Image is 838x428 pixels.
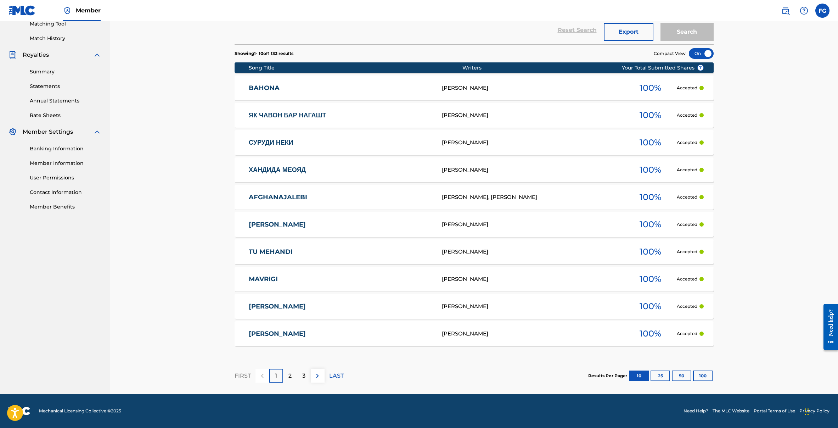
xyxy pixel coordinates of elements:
[235,372,251,380] p: FIRST
[249,84,432,92] a: BAHONA
[640,273,661,285] span: 100 %
[684,408,708,414] a: Need Help?
[442,248,624,256] div: [PERSON_NAME]
[442,193,624,201] div: [PERSON_NAME], [PERSON_NAME]
[442,111,624,119] div: [PERSON_NAME]
[462,64,645,72] div: Writers
[677,276,697,282] p: Accepted
[677,139,697,146] p: Accepted
[30,174,101,182] a: User Permissions
[249,330,432,338] a: [PERSON_NAME]
[651,371,670,381] button: 25
[442,275,624,283] div: [PERSON_NAME]
[9,407,30,415] img: logo
[249,221,432,229] a: [PERSON_NAME]
[442,166,624,174] div: [PERSON_NAME]
[63,6,72,15] img: Top Rightsholder
[442,221,624,229] div: [PERSON_NAME]
[818,301,838,352] iframe: Resource Center
[30,83,101,90] a: Statements
[640,163,661,176] span: 100 %
[30,112,101,119] a: Rate Sheets
[235,50,293,57] p: Showing 1 - 10 of 1 133 results
[640,82,661,94] span: 100 %
[249,139,432,147] a: СУРУДИ НЕКИ
[23,128,73,136] span: Member Settings
[30,20,101,28] a: Matching Tool
[640,136,661,149] span: 100 %
[39,408,121,414] span: Mechanical Licensing Collective © 2025
[9,51,17,59] img: Royalties
[640,300,661,313] span: 100 %
[275,372,277,380] p: 1
[693,371,713,381] button: 100
[640,218,661,231] span: 100 %
[30,203,101,211] a: Member Benefits
[698,65,703,71] span: ?
[9,128,17,136] img: Member Settings
[640,191,661,204] span: 100 %
[442,84,624,92] div: [PERSON_NAME]
[805,401,809,422] div: Перетащить
[778,4,793,18] a: Public Search
[640,327,661,340] span: 100 %
[815,4,829,18] div: User Menu
[654,50,686,57] span: Compact View
[288,372,292,380] p: 2
[249,193,432,201] a: AFGHANAJALEBI
[588,373,629,379] p: Results Per Page:
[677,221,697,228] p: Accepted
[713,408,749,414] a: The MLC Website
[442,330,624,338] div: [PERSON_NAME]
[30,68,101,76] a: Summary
[781,6,790,15] img: search
[442,139,624,147] div: [PERSON_NAME]
[249,275,432,283] a: MAVRIGI
[9,5,36,16] img: MLC Logo
[249,302,432,311] a: [PERSON_NAME]
[640,109,661,122] span: 100 %
[249,111,432,119] a: ЯК ЧАВОН БАР НАГАШТ
[800,6,808,15] img: help
[249,248,432,256] a: TU MEHANDI
[677,112,697,118] p: Accepted
[677,167,697,173] p: Accepted
[30,35,101,42] a: Match History
[313,372,322,380] img: right
[249,64,462,72] div: Song Title
[93,128,101,136] img: expand
[93,51,101,59] img: expand
[677,303,697,310] p: Accepted
[629,371,649,381] button: 10
[329,372,344,380] p: LAST
[672,371,691,381] button: 50
[30,160,101,167] a: Member Information
[302,372,305,380] p: 3
[622,64,704,72] span: Your Total Submitted Shares
[604,23,653,41] button: Export
[677,330,697,337] p: Accepted
[249,166,432,174] a: ХАНДИДА МЕОЯД
[76,6,101,15] span: Member
[754,408,795,414] a: Portal Terms of Use
[442,302,624,311] div: [PERSON_NAME]
[677,85,697,91] p: Accepted
[803,394,838,428] iframe: Chat Widget
[799,408,829,414] a: Privacy Policy
[797,4,811,18] div: Help
[677,249,697,255] p: Accepted
[677,194,697,200] p: Accepted
[30,189,101,196] a: Contact Information
[30,145,101,152] a: Banking Information
[23,51,49,59] span: Royalties
[803,394,838,428] div: Виджет чата
[640,245,661,258] span: 100 %
[30,97,101,105] a: Annual Statements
